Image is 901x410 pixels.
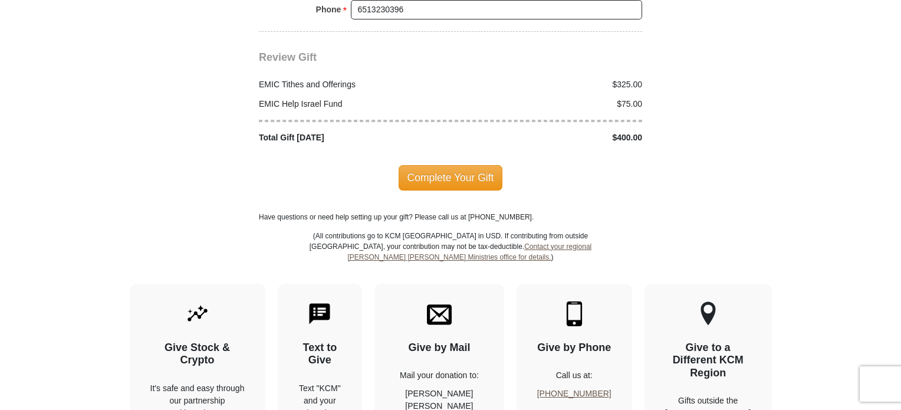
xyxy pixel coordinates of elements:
[537,369,611,382] p: Call us at:
[450,78,649,91] div: $325.00
[450,98,649,110] div: $75.00
[253,132,451,144] div: Total Gift [DATE]
[259,51,317,63] span: Review Gift
[537,389,611,398] a: [PHONE_NUMBER]
[316,1,341,18] strong: Phone
[427,301,452,326] img: envelope.svg
[253,78,451,91] div: EMIC Tithes and Offerings
[185,301,210,326] img: give-by-stock.svg
[700,301,716,326] img: other-region
[298,342,342,367] h4: Text to Give
[395,342,484,355] h4: Give by Mail
[309,231,592,284] p: (All contributions go to KCM [GEOGRAPHIC_DATA] in USD. If contributing from outside [GEOGRAPHIC_D...
[450,132,649,144] div: $400.00
[259,212,642,222] p: Have questions or need help setting up your gift? Please call us at [PHONE_NUMBER].
[665,342,751,380] h4: Give to a Different KCM Region
[150,342,245,367] h4: Give Stock & Crypto
[537,342,611,355] h4: Give by Phone
[307,301,332,326] img: text-to-give.svg
[395,369,484,382] p: Mail your donation to:
[399,165,503,190] span: Complete Your Gift
[347,242,591,261] a: Contact your regional [PERSON_NAME] [PERSON_NAME] Ministries office for details.
[562,301,587,326] img: mobile.svg
[253,98,451,110] div: EMIC Help Israel Fund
